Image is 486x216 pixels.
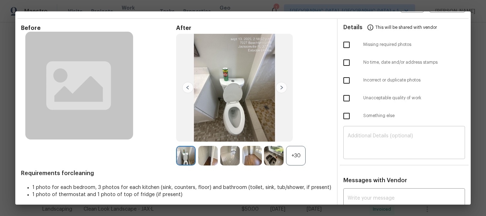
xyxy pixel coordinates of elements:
[32,184,331,191] li: 1 photo for each bedroom, 3 photos for each kitchen (sink, counters, floor) and bathroom (toilet,...
[363,59,465,65] span: No time, date and/or address stamps
[338,72,471,89] div: Incorrect or duplicate photos
[286,146,306,165] div: +30
[176,25,331,32] span: After
[32,191,331,198] li: 1 photo of thermostat and 1 photo of top of fridge (if present)
[363,42,465,48] span: Missing required photos
[363,95,465,101] span: Unacceptable quality of work
[343,19,363,36] span: Details
[363,113,465,119] span: Something else
[338,36,471,54] div: Missing required photos
[338,89,471,107] div: Unacceptable quality of work
[363,77,465,83] span: Incorrect or duplicate photos
[343,178,407,183] span: Messages with Vendor
[21,25,176,32] span: Before
[338,54,471,72] div: No time, date and/or address stamps
[375,19,437,36] span: This will be shared with vendor
[338,107,471,125] div: Something else
[182,82,194,93] img: left-chevron-button-url
[276,82,287,93] img: right-chevron-button-url
[21,170,331,177] span: Requirements for cleaning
